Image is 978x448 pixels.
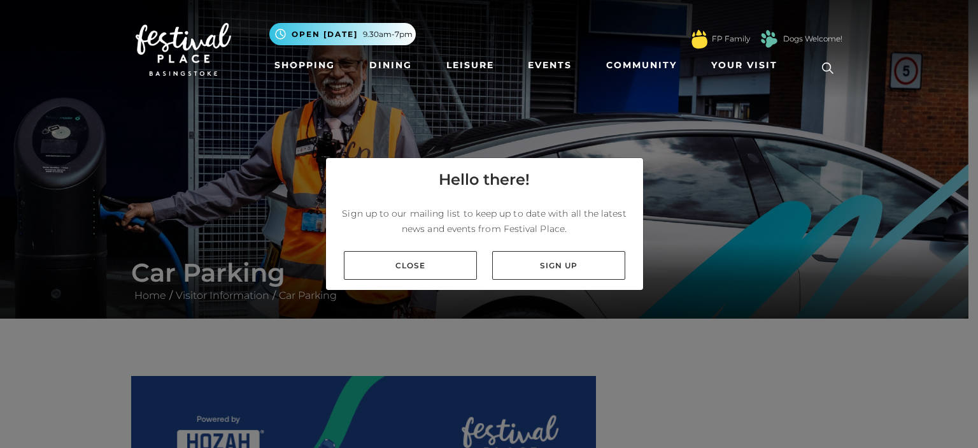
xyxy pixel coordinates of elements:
[706,54,789,77] a: Your Visit
[601,54,682,77] a: Community
[269,23,416,45] button: Open [DATE] 9.30am-7pm
[364,54,417,77] a: Dining
[336,206,633,236] p: Sign up to our mailing list to keep up to date with all the latest news and events from Festival ...
[439,168,530,191] h4: Hello there!
[269,54,340,77] a: Shopping
[783,33,842,45] a: Dogs Welcome!
[344,251,477,280] a: Close
[711,59,777,72] span: Your Visit
[492,251,625,280] a: Sign up
[523,54,577,77] a: Events
[441,54,499,77] a: Leisure
[363,29,413,40] span: 9.30am-7pm
[712,33,750,45] a: FP Family
[136,23,231,76] img: Festival Place Logo
[292,29,358,40] span: Open [DATE]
